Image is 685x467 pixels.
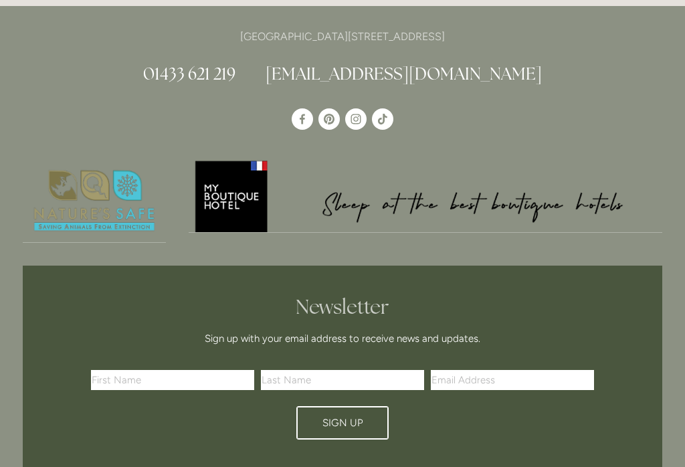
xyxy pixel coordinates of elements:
img: My Boutique Hotel - Logo [189,159,663,233]
span: Sign Up [322,417,363,429]
img: Nature's Safe - Logo [23,159,166,243]
a: TikTok [372,108,393,130]
p: [GEOGRAPHIC_DATA][STREET_ADDRESS] [23,27,662,45]
button: Sign Up [296,406,389,440]
a: Pinterest [318,108,340,130]
input: First Name [91,370,254,390]
p: Sign up with your email address to receive news and updates. [96,331,589,347]
a: Instagram [345,108,367,130]
a: [EMAIL_ADDRESS][DOMAIN_NAME] [266,63,542,84]
input: Last Name [261,370,424,390]
input: Email Address [431,370,594,390]
h2: Newsletter [96,295,589,319]
a: Losehill House Hotel & Spa [292,108,313,130]
a: 01433 621 219 [143,63,235,84]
